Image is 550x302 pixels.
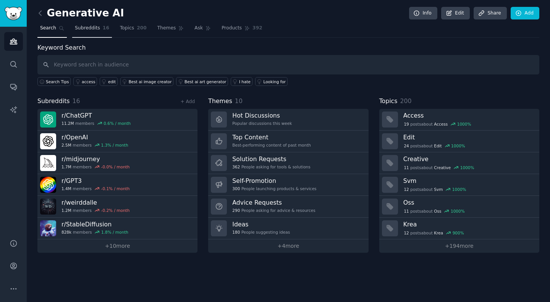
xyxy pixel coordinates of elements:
[403,208,466,215] div: post s about
[232,177,316,185] h3: Self-Promotion
[403,199,534,207] h3: Oss
[37,131,197,152] a: r/OpenAI2.5Mmembers1.3% / month
[379,152,539,174] a: Creative11postsaboutCreative1000%
[194,25,203,32] span: Ask
[434,208,441,214] span: Oss
[403,229,465,236] div: post s about
[180,99,195,104] a: + Add
[231,77,252,86] a: I hate
[232,186,316,191] div: People launching products & services
[101,164,130,170] div: -0.0 % / month
[232,142,311,148] div: Best-performing content of past month
[379,239,539,253] a: +194more
[61,208,129,213] div: members
[453,230,464,236] div: 900 %
[61,186,71,191] span: 1.4M
[379,97,398,106] span: Topics
[37,97,70,106] span: Subreddits
[404,165,409,170] span: 11
[46,79,69,84] span: Search Tips
[40,177,56,193] img: GPT3
[441,7,470,20] a: Edit
[434,121,448,127] span: Access
[264,79,286,84] div: Looking for
[451,208,465,214] div: 1000 %
[37,174,197,196] a: r/GPT31.4Mmembers-0.1% / month
[103,25,109,32] span: 16
[37,152,197,174] a: r/midjourney1.7Mmembers-0.0% / month
[232,133,311,141] h3: Top Content
[101,208,130,213] div: -0.2 % / month
[255,77,288,86] a: Looking for
[232,186,240,191] span: 300
[37,44,86,51] label: Keyword Search
[434,230,443,236] span: Krea
[404,187,409,192] span: 12
[40,220,56,236] img: StableDiffusion
[379,131,539,152] a: Edit24postsaboutEdit1000%
[75,25,100,32] span: Subreddits
[232,220,290,228] h3: Ideas
[192,22,214,38] a: Ask
[379,218,539,239] a: Krea12postsaboutKrea900%
[61,121,131,126] div: members
[61,229,71,235] span: 828k
[37,55,539,74] input: Keyword search in audience
[403,155,534,163] h3: Creative
[434,143,442,149] span: Edit
[61,229,128,235] div: members
[208,109,368,131] a: Hot DiscussionsPopular discussions this week
[208,174,368,196] a: Self-Promotion300People launching products & services
[40,155,56,171] img: midjourney
[176,77,228,86] a: Best ai art generator
[61,155,129,163] h3: r/ midjourney
[61,142,71,148] span: 2.5M
[232,208,315,213] div: People asking for advice & resources
[232,229,290,235] div: People suggesting ideas
[403,186,467,193] div: post s about
[232,121,292,126] div: Popular discussions this week
[451,143,465,149] div: 1000 %
[511,7,539,20] a: Add
[232,111,292,120] h3: Hot Discussions
[37,196,197,218] a: r/weirddalle1.2Mmembers-0.2% / month
[184,79,226,84] div: Best ai art generator
[222,25,242,32] span: Products
[37,218,197,239] a: r/StableDiffusion828kmembers1.8% / month
[73,77,97,86] a: access
[61,164,71,170] span: 1.7M
[474,7,506,20] a: Share
[155,22,187,38] a: Themes
[208,97,232,106] span: Themes
[72,22,112,38] a: Subreddits16
[120,77,173,86] a: Best ai image creator
[404,121,409,127] span: 19
[40,199,56,215] img: weirddalle
[40,133,56,149] img: OpenAI
[403,121,472,128] div: post s about
[379,109,539,131] a: Access19postsaboutAccess1000%
[404,143,409,149] span: 24
[37,77,71,86] button: Search Tips
[73,97,80,105] span: 16
[400,97,411,105] span: 200
[37,239,197,253] a: +10more
[457,121,471,127] div: 1000 %
[120,25,134,32] span: Topics
[5,7,22,20] img: GummySearch logo
[108,79,116,84] div: edit
[232,229,240,235] span: 180
[61,208,71,213] span: 1.2M
[61,142,128,148] div: members
[100,77,118,86] a: edit
[117,22,149,38] a: Topics200
[403,133,534,141] h3: Edit
[208,131,368,152] a: Top ContentBest-performing content of past month
[403,111,534,120] h3: Access
[232,199,315,207] h3: Advice Requests
[379,174,539,196] a: Svm12postsaboutSvm1000%
[403,177,534,185] h3: Svm
[208,218,368,239] a: Ideas180People suggesting ideas
[157,25,176,32] span: Themes
[61,111,131,120] h3: r/ ChatGPT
